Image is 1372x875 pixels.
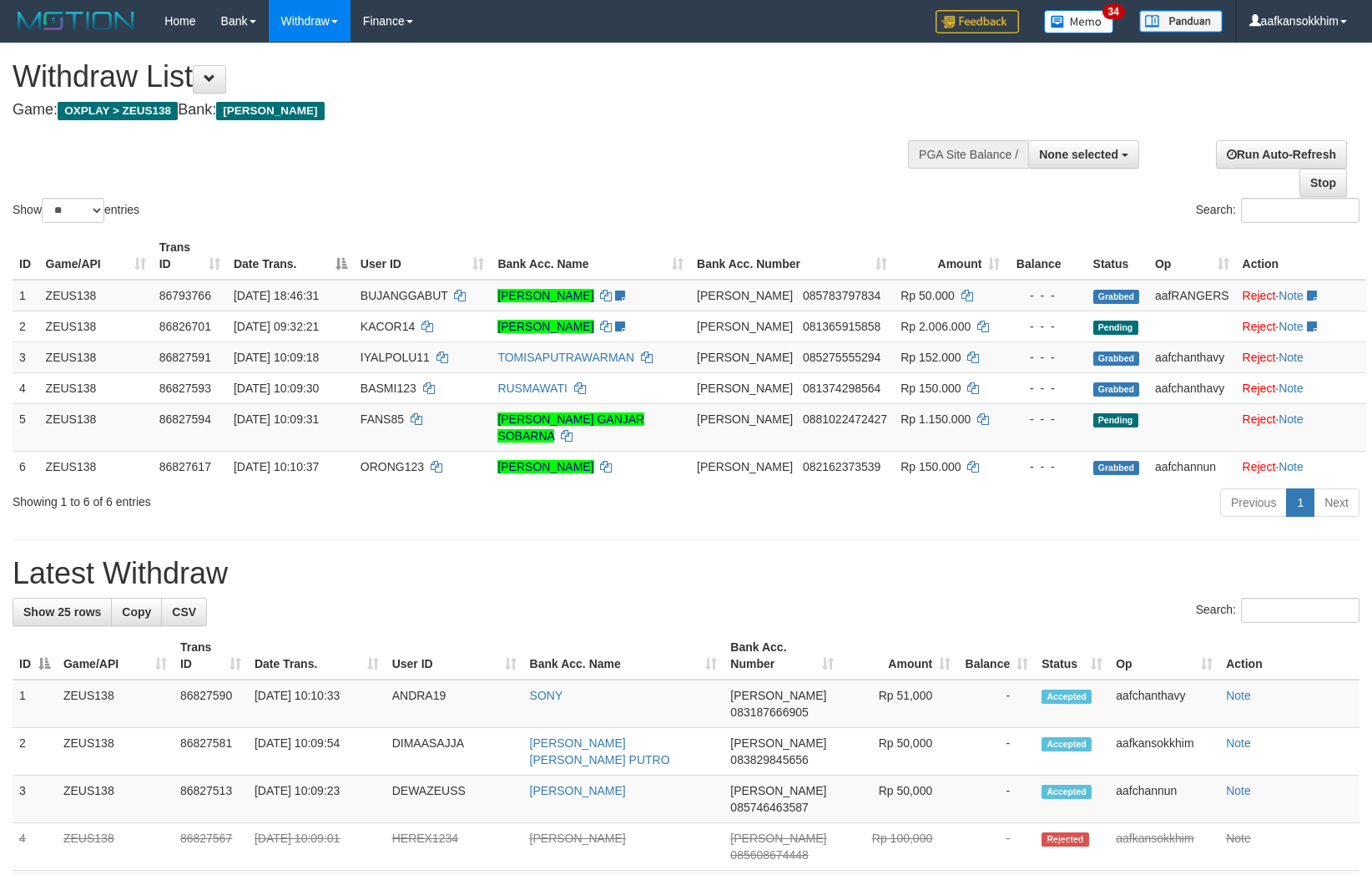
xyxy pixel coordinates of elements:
td: ZEUS138 [39,372,153,403]
span: Grabbed [1093,290,1140,304]
span: Accepted [1042,785,1092,799]
th: User ID: activate to sort column ascending [354,232,492,280]
a: [PERSON_NAME] [497,289,593,302]
span: Copy 082162373539 to clipboard [803,460,880,473]
a: [PERSON_NAME] [497,320,593,333]
td: 2 [13,311,39,341]
a: Note [1279,460,1304,473]
span: Rp 152.000 [900,351,961,364]
td: aafRANGERS [1148,280,1236,311]
img: Button%20Memo.svg [1044,10,1114,33]
td: ANDRA19 [386,680,523,728]
td: - [957,823,1035,871]
td: 86827581 [174,728,248,776]
span: [PERSON_NAME] [730,832,826,845]
a: [PERSON_NAME] [530,832,626,845]
td: Rp 100,000 [840,823,957,871]
div: - - - [1013,411,1079,427]
td: [DATE] 10:10:33 [248,680,386,728]
a: Reject [1243,460,1276,473]
td: 86827513 [174,776,248,823]
div: - - - [1013,458,1079,475]
a: Note [1226,832,1251,845]
th: Bank Acc. Number: activate to sort column ascending [690,232,894,280]
th: Amount: activate to sort column ascending [894,232,1006,280]
a: Show 25 rows [13,598,112,626]
td: Rp 50,000 [840,776,957,823]
span: Copy 081365915858 to clipboard [803,320,880,333]
span: Copy 085783797834 to clipboard [803,289,880,302]
span: [DATE] 09:32:21 [234,320,319,333]
span: [PERSON_NAME] [697,412,793,426]
td: aafchannun [1109,776,1219,823]
a: Run Auto-Refresh [1216,140,1347,169]
span: OXPLAY > ZEUS138 [58,102,178,120]
span: Copy 085608674448 to clipboard [730,848,808,862]
td: 4 [13,823,57,871]
a: Reject [1243,382,1276,395]
div: - - - [1013,318,1079,335]
a: Note [1279,382,1304,395]
span: [DATE] 10:09:30 [234,382,319,395]
td: [DATE] 10:09:01 [248,823,386,871]
span: [DATE] 10:10:37 [234,460,319,473]
span: Show 25 rows [23,605,101,619]
span: Rejected [1042,832,1088,847]
button: None selected [1028,140,1139,169]
span: Rp 50.000 [900,289,955,302]
span: Rp 1.150.000 [900,412,971,426]
div: - - - [1013,287,1079,304]
span: ORONG123 [361,460,424,473]
td: ZEUS138 [39,280,153,311]
input: Search: [1241,598,1359,623]
td: aafchanthavy [1109,680,1219,728]
a: Reject [1243,289,1276,302]
div: PGA Site Balance / [908,140,1028,169]
td: ZEUS138 [39,403,153,451]
a: Note [1279,412,1304,426]
a: TOMISAPUTRAWARMAN [497,351,634,364]
td: · [1236,341,1366,372]
td: 6 [13,451,39,482]
label: Search: [1196,598,1359,623]
td: 2 [13,728,57,776]
td: ZEUS138 [39,451,153,482]
a: Stop [1299,169,1347,197]
td: 3 [13,776,57,823]
td: ZEUS138 [57,728,174,776]
span: Copy [122,605,151,619]
th: Game/API: activate to sort column ascending [57,632,174,680]
td: · [1236,311,1366,341]
td: · [1236,403,1366,451]
label: Search: [1196,198,1359,223]
span: 86827617 [159,460,211,473]
span: KACOR14 [361,320,415,333]
td: DEWAZEUSS [386,776,523,823]
th: Date Trans.: activate to sort column descending [227,232,354,280]
span: Grabbed [1093,382,1140,397]
td: - [957,728,1035,776]
th: ID: activate to sort column descending [13,632,57,680]
a: Copy [111,598,162,626]
span: Rp 150.000 [900,382,961,395]
h1: Latest Withdraw [13,557,1359,590]
span: [PERSON_NAME] [697,382,793,395]
td: 86827567 [174,823,248,871]
a: [PERSON_NAME] [PERSON_NAME] PUTRO [530,736,670,766]
span: 86827594 [159,412,211,426]
td: · [1236,372,1366,403]
a: Note [1226,784,1251,797]
h1: Withdraw List [13,60,898,94]
span: [PERSON_NAME] [730,736,826,750]
td: 5 [13,403,39,451]
span: FANS85 [361,412,404,426]
span: Rp 150.000 [900,460,961,473]
span: None selected [1039,148,1118,161]
th: Game/API: activate to sort column ascending [39,232,153,280]
span: [PERSON_NAME] [697,320,793,333]
span: Copy 081374298564 to clipboard [803,382,880,395]
span: 86827593 [159,382,211,395]
span: Copy 083187666905 to clipboard [730,706,808,719]
a: [PERSON_NAME] GANJAR SOBARNA [497,412,644,443]
th: User ID: activate to sort column ascending [386,632,523,680]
